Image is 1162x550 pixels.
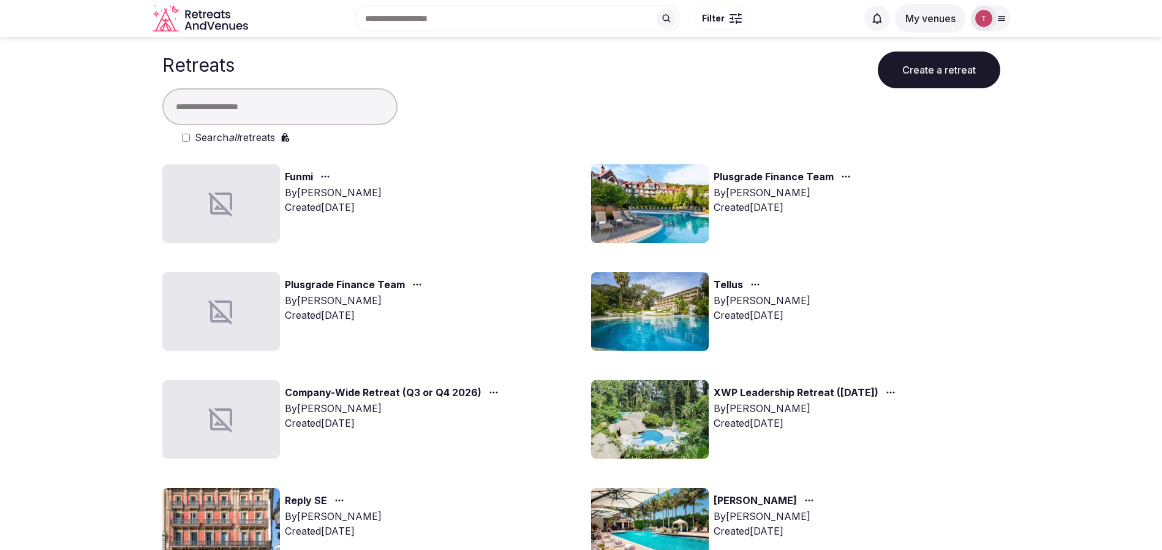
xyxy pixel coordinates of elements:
[714,416,900,430] div: Created [DATE]
[285,308,427,323] div: Created [DATE]
[895,12,966,25] a: My venues
[285,385,481,401] a: Company-Wide Retreat (Q3 or Q4 2026)
[895,4,966,32] button: My venues
[153,5,251,32] svg: Retreats and Venues company logo
[714,169,834,185] a: Plusgrade Finance Team
[228,131,239,143] em: all
[714,308,810,323] div: Created [DATE]
[285,277,405,293] a: Plusgrade Finance Team
[975,10,992,27] img: Thiago Martins
[714,493,797,509] a: [PERSON_NAME]
[694,7,750,30] button: Filter
[153,5,251,32] a: Visit the homepage
[591,272,709,351] img: Top retreat image for the retreat: Tellus
[702,12,725,25] span: Filter
[285,416,504,430] div: Created [DATE]
[714,185,856,200] div: By [PERSON_NAME]
[285,200,382,215] div: Created [DATE]
[878,52,1000,88] button: Create a retreat
[714,524,819,538] div: Created [DATE]
[285,185,382,200] div: By [PERSON_NAME]
[714,200,856,215] div: Created [DATE]
[714,277,743,293] a: Tellus
[714,509,819,524] div: By [PERSON_NAME]
[714,385,878,401] a: XWP Leadership Retreat ([DATE])
[285,401,504,416] div: By [PERSON_NAME]
[285,493,327,509] a: Reply SE
[591,380,709,459] img: Top retreat image for the retreat: XWP Leadership Retreat (February 2026)
[285,524,382,538] div: Created [DATE]
[591,164,709,243] img: Top retreat image for the retreat: Plusgrade Finance Team
[285,293,427,308] div: By [PERSON_NAME]
[285,509,382,524] div: By [PERSON_NAME]
[195,130,275,145] label: Search retreats
[714,293,810,308] div: By [PERSON_NAME]
[162,54,235,76] h1: Retreats
[285,169,313,185] a: Funmi
[714,401,900,416] div: By [PERSON_NAME]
